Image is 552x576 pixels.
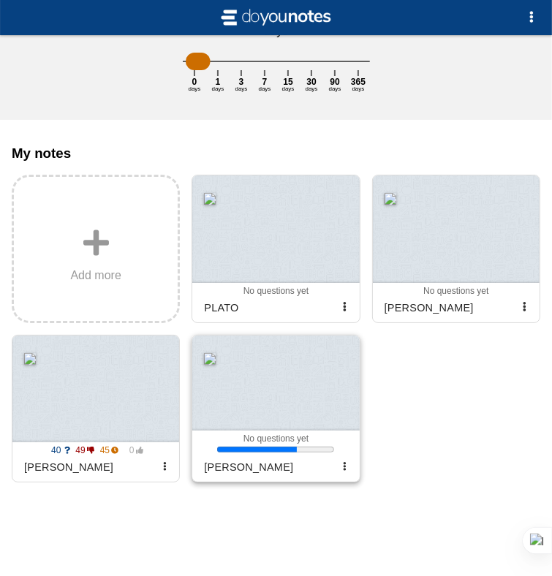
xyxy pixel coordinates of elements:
[48,445,70,455] span: 40
[12,335,180,482] a: 40 49 45 0 [PERSON_NAME]
[12,145,540,162] h3: My notes
[218,6,335,29] img: svg+xml;base64,CiAgICAgIDxzdmcgdmlld0JveD0iLTIgLTIgMjAgNCIgeG1sbnM9Imh0dHA6Ly93d3cudzMub3JnLzIwMD...
[235,86,247,92] text: days
[198,296,336,319] div: PLATO
[281,86,294,92] text: days
[517,3,546,32] button: Options
[215,77,220,87] text: 1
[283,77,293,87] text: 15
[305,86,317,92] text: days
[379,296,516,319] div: [PERSON_NAME]
[18,455,156,479] div: [PERSON_NAME]
[262,77,267,87] text: 7
[211,86,224,92] text: days
[243,433,309,444] span: No questions yet
[70,269,121,282] span: Add more
[423,286,488,296] span: No questions yet
[330,77,340,87] text: 90
[188,86,200,92] text: days
[192,335,360,482] a: No questions yet[PERSON_NAME]
[238,77,243,87] text: 3
[72,445,94,455] span: 49
[198,455,336,479] div: [PERSON_NAME]
[97,445,119,455] span: 45
[328,86,341,92] text: days
[352,86,364,92] text: days
[372,175,540,322] a: No questions yet[PERSON_NAME]
[258,86,271,92] text: days
[350,77,365,87] text: 365
[243,286,309,296] span: No questions yet
[192,175,360,322] a: No questions yetPLATO
[121,445,143,455] span: 0
[306,77,317,87] text: 30
[192,77,197,87] text: 0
